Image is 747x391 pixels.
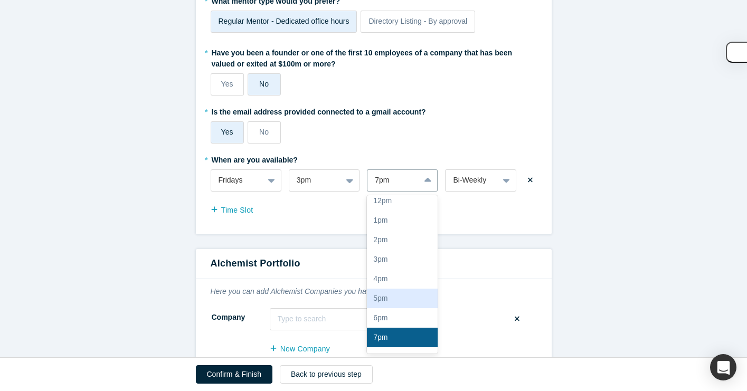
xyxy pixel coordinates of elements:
[367,230,438,250] div: 2pm
[453,175,490,186] div: Bi-Weekly
[211,308,270,327] label: Company
[367,289,438,308] div: 5pm
[368,17,467,25] span: Directory Listing - By approval
[367,328,438,347] div: 7pm
[270,340,341,358] button: New Company
[367,269,438,289] div: 4pm
[221,80,233,88] span: Yes
[259,80,269,88] span: No
[211,103,537,118] label: Is the email address provided connected to a gmail account?
[280,365,373,384] button: Back to previous step
[211,151,298,166] label: When are you available?
[259,128,269,136] span: No
[367,250,438,269] div: 3pm
[196,365,272,384] button: Confirm & Finish
[211,286,537,297] p: Here you can add Alchemist Companies you have invested in.
[219,17,349,25] span: Regular Mentor - Dedicated office hours
[367,211,438,230] div: 1pm
[367,308,438,328] div: 6pm
[221,128,233,136] span: Yes
[211,201,264,220] button: Time Slot
[367,191,438,211] div: 12pm
[211,256,537,271] h3: Alchemist Portfolio
[211,44,537,70] label: Have you been a founder or one of the first 10 employees of a company that has been valued or exi...
[367,347,438,367] div: 8pm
